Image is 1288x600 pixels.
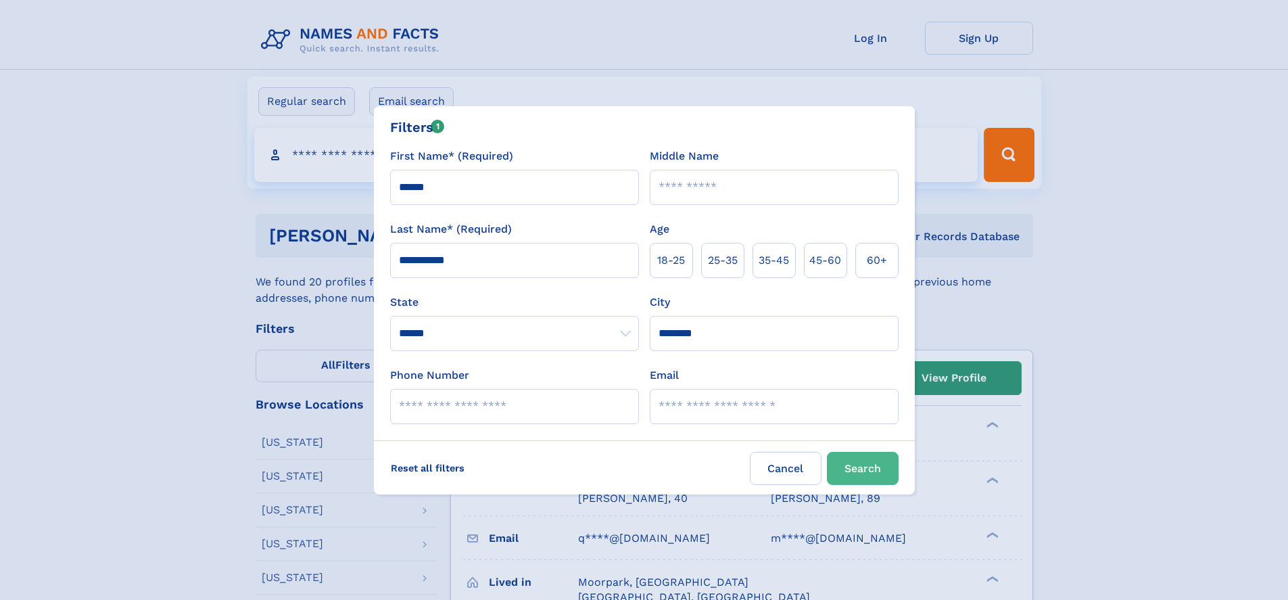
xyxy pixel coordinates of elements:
span: 18‑25 [657,252,685,269]
div: Filters [390,117,445,137]
span: 35‑45 [759,252,789,269]
span: 45‑60 [809,252,841,269]
label: Middle Name [650,148,719,164]
label: State [390,294,639,310]
span: 60+ [867,252,887,269]
label: Reset all filters [382,452,473,484]
label: Phone Number [390,367,469,384]
span: 25‑35 [708,252,738,269]
label: Age [650,221,669,237]
label: Last Name* (Required) [390,221,512,237]
button: Search [827,452,899,485]
label: City [650,294,670,310]
label: Cancel [750,452,821,485]
label: Email [650,367,679,384]
label: First Name* (Required) [390,148,513,164]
